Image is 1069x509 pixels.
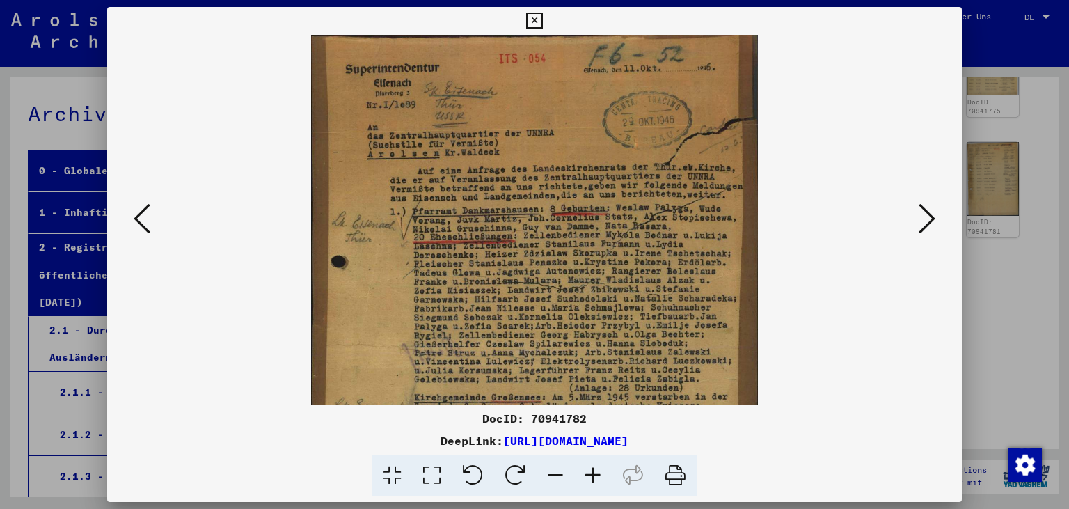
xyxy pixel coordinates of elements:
[107,410,963,427] div: DocID: 70941782
[107,432,963,449] div: DeepLink:
[503,434,628,448] a: [URL][DOMAIN_NAME]
[1008,448,1041,481] div: Zustimmung ändern
[1008,448,1042,482] img: Zustimmung ändern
